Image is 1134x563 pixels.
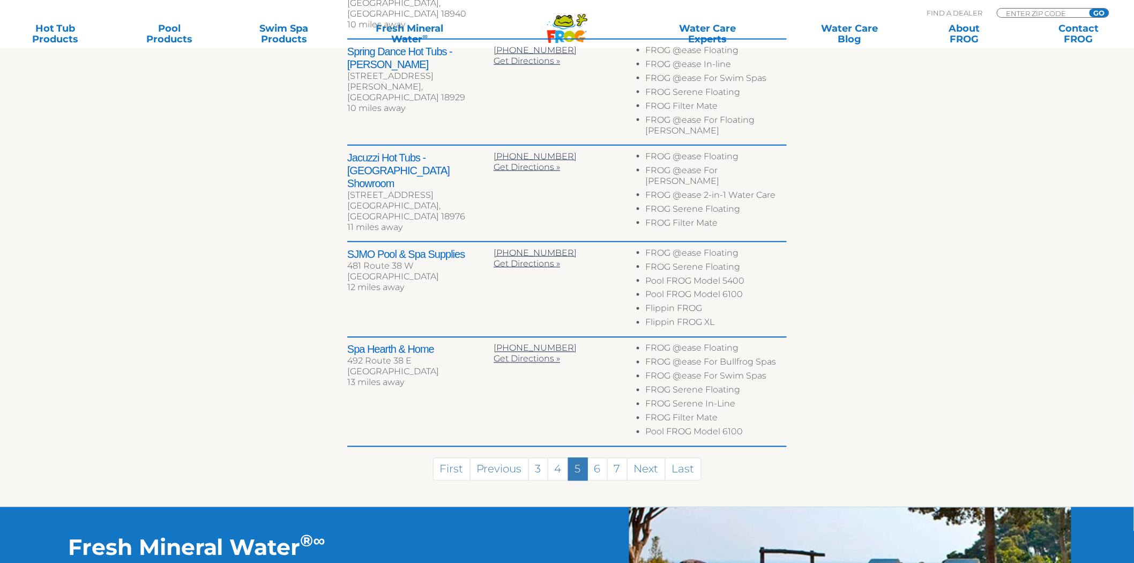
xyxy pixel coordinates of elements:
h2: Spring Dance Hot Tubs - [PERSON_NAME] [347,45,494,71]
a: Get Directions » [494,354,560,364]
li: FROG @ease Floating [646,248,787,262]
h2: Fresh Mineral Water [68,534,499,561]
a: [PHONE_NUMBER] [494,151,577,161]
li: FROG Filter Mate [646,413,787,427]
li: FROG @ease 2-in-1 Water Care [646,190,787,204]
li: FROG Serene In-Line [646,399,787,413]
li: FROG @ease For Bullfrog Spas [646,357,787,371]
li: FROG Serene Floating [646,385,787,399]
h2: Jacuzzi Hot Tubs - [GEOGRAPHIC_DATA] Showroom [347,151,494,190]
sup: ∞ [314,531,325,551]
input: GO [1090,9,1109,17]
li: FROG @ease Floating [646,45,787,59]
div: 481 Route 38 W [347,261,494,271]
li: Pool FROG Model 6100 [646,427,787,441]
a: ContactFROG [1034,23,1123,45]
li: Flippin FROG [646,303,787,317]
input: Zip Code Form [1005,9,1078,18]
li: FROG Serene Floating [646,87,787,101]
div: [GEOGRAPHIC_DATA] [347,271,494,282]
a: 4 [548,458,569,481]
a: [PHONE_NUMBER] [494,248,577,258]
li: FROG Filter Mate [646,218,787,232]
li: FROG @ease For Swim Spas [646,73,787,87]
div: 492 Route 38 E [347,356,494,367]
a: AboutFROG [920,23,1009,45]
a: 7 [607,458,628,481]
div: [STREET_ADDRESS] [347,190,494,201]
li: Pool FROG Model 6100 [646,290,787,303]
a: Get Directions » [494,258,560,269]
a: PoolProducts [125,23,214,45]
span: 10 miles away [347,103,405,113]
a: Next [627,458,666,481]
a: [PHONE_NUMBER] [494,343,577,353]
sup: ® [301,531,314,551]
a: Last [665,458,702,481]
a: Swim SpaProducts [240,23,329,45]
a: Get Directions » [494,162,560,172]
span: 13 miles away [347,377,404,388]
li: FROG @ease For Swim Spas [646,371,787,385]
li: FROG Filter Mate [646,101,787,115]
h2: Spa Hearth & Home [347,343,494,356]
a: 3 [528,458,548,481]
li: FROG @ease For Floating [PERSON_NAME] [646,115,787,139]
li: FROG @ease In-line [646,59,787,73]
a: 6 [587,458,608,481]
div: [GEOGRAPHIC_DATA] [347,367,494,377]
a: 5 [568,458,588,481]
li: FROG Serene Floating [646,204,787,218]
div: [PERSON_NAME], [GEOGRAPHIC_DATA] 18929 [347,82,494,103]
li: FROG @ease For [PERSON_NAME] [646,165,787,190]
span: 12 miles away [347,282,404,292]
p: Find A Dealer [927,8,983,18]
h2: SJMO Pool & Spa Supplies [347,248,494,261]
li: FROG @ease Floating [646,151,787,165]
a: Previous [470,458,529,481]
a: Hot TubProducts [11,23,100,45]
div: [STREET_ADDRESS] [347,71,494,82]
span: 10 miles away [347,19,405,29]
a: Water CareBlog [805,23,894,45]
li: Flippin FROG XL [646,317,787,331]
div: [GEOGRAPHIC_DATA], [GEOGRAPHIC_DATA] 18976 [347,201,494,222]
span: 11 miles away [347,222,402,232]
a: [PHONE_NUMBER] [494,45,577,55]
li: Pool FROG Model 5400 [646,276,787,290]
li: FROG @ease Floating [646,343,787,357]
a: Get Directions » [494,56,560,66]
a: First [433,458,471,481]
li: FROG Serene Floating [646,262,787,276]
